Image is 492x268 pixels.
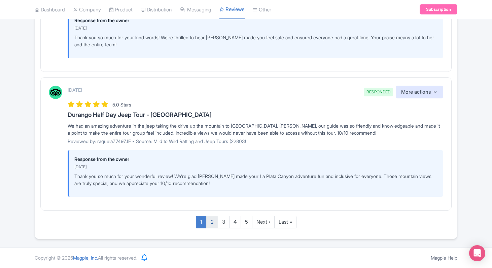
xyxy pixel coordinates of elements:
p: Response from the owner [74,155,438,163]
p: [DATE] [68,86,82,93]
a: Product [109,0,133,19]
span: RESPONDED [364,88,393,96]
a: 5 [241,216,252,228]
a: Last » [274,216,296,228]
p: Thank you so much for your wonderful review! We’re glad [PERSON_NAME] made your La Plata Canyon a... [74,173,438,187]
a: Subscription [420,4,457,14]
a: Other [253,0,271,19]
p: Response from the owner [74,17,438,24]
p: Thank you so much for your kind words! We’re thrilled to hear [PERSON_NAME] made you feel safe an... [74,34,438,48]
h3: Durango Half Day Jeep Tour - [GEOGRAPHIC_DATA] [68,111,443,118]
p: [DATE] [74,25,438,31]
button: More actions [396,86,443,99]
a: Next › [252,216,275,228]
div: Open Intercom Messenger [469,245,485,261]
a: Dashboard [35,0,65,19]
a: 1 [196,216,207,228]
div: Copyright © 2025 All rights reserved. [31,254,141,261]
img: Tripadvisor Logo [49,86,62,99]
p: [DATE] [74,164,438,170]
p: Reviewed by: raquelaZ7497JF • Source: Mild to Wild Rafting and Jeep Tours (22803) [68,138,443,145]
a: Magpie Help [431,255,457,261]
div: We had an amazing adventure in the jeep taking the drive up the mountain to [GEOGRAPHIC_DATA]. [P... [68,122,443,136]
a: Messaging [180,0,211,19]
a: Distribution [141,0,172,19]
a: 4 [229,216,241,228]
span: 5.0 Stars [112,102,131,107]
span: Magpie, Inc. [73,255,98,261]
a: Company [73,0,101,19]
a: 3 [218,216,230,228]
a: 2 [206,216,218,228]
